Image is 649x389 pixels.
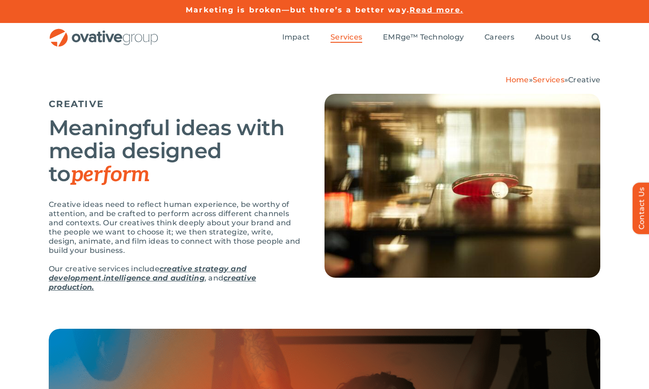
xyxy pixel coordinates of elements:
p: Our creative services include , , and [49,264,302,292]
a: Read more. [410,6,463,14]
a: Services [330,33,362,43]
em: perform [71,162,150,188]
a: About Us [535,33,571,43]
a: Search [592,33,600,43]
span: Careers [484,33,514,42]
h2: Meaningful ideas with media designed to [49,116,302,186]
span: Services [330,33,362,42]
span: Creative [568,75,600,84]
a: creative strategy and development [49,264,246,282]
a: Careers [484,33,514,43]
span: About Us [535,33,571,42]
a: Services [533,75,564,84]
span: » » [506,75,600,84]
span: EMRge™ Technology [383,33,464,42]
a: Marketing is broken—but there’s a better way. [186,6,410,14]
a: intelligence and auditing [103,274,205,282]
h5: CREATIVE [49,98,302,109]
img: Creative – Hero [324,94,600,278]
span: Impact [282,33,310,42]
p: Creative ideas need to reflect human experience, be worthy of attention, and be crafted to perfor... [49,200,302,255]
a: OG_Full_horizontal_RGB [49,28,159,36]
a: creative production. [49,274,256,292]
nav: Menu [282,23,600,52]
a: Home [506,75,529,84]
a: EMRge™ Technology [383,33,464,43]
a: Impact [282,33,310,43]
